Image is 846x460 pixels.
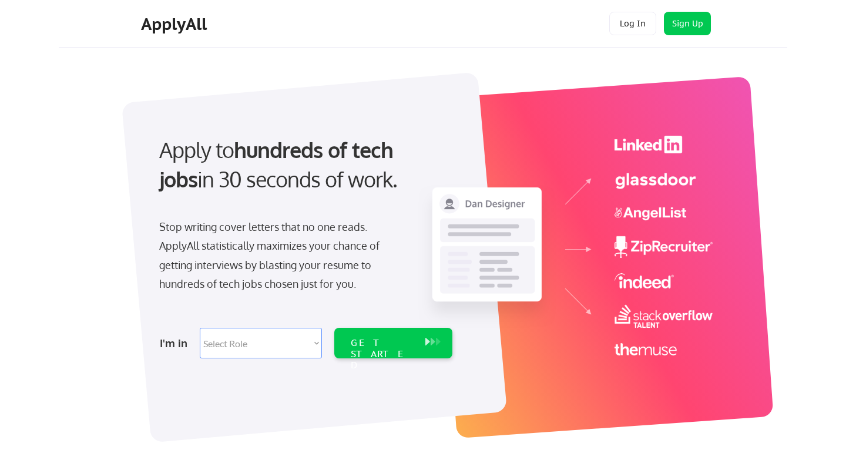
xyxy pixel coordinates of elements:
div: I'm in [160,334,193,352]
strong: hundreds of tech jobs [159,136,398,192]
button: Log In [609,12,656,35]
div: ApplyAll [141,14,210,34]
div: Stop writing cover letters that no one reads. ApplyAll statistically maximizes your chance of get... [159,217,401,294]
div: Apply to in 30 seconds of work. [159,135,448,194]
button: Sign Up [664,12,711,35]
div: GET STARTED [351,337,414,371]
